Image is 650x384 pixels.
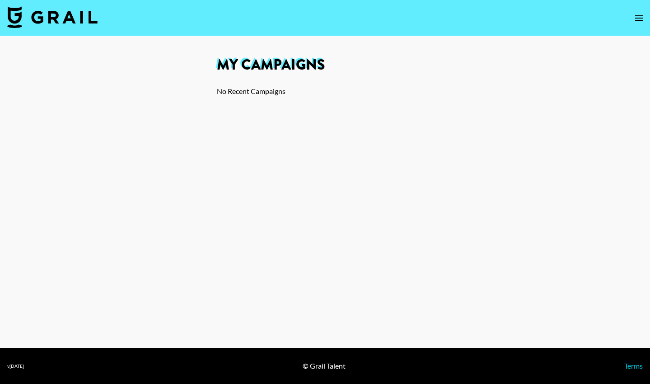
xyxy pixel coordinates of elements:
[7,363,24,369] div: v [DATE]
[217,58,434,72] h1: My Campaigns
[217,87,434,96] div: No Recent Campaigns
[7,6,98,28] img: Grail Talent
[605,339,639,373] iframe: Drift Widget Chat Controller
[630,9,648,27] button: open drawer
[303,361,346,370] div: © Grail Talent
